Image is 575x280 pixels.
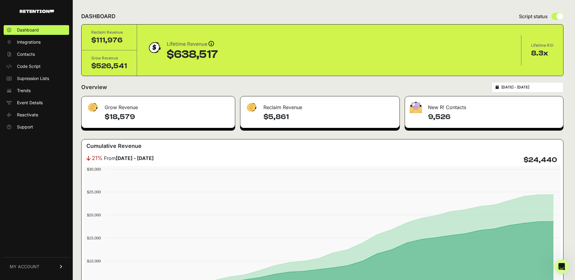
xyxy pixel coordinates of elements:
[519,13,548,20] span: Script status
[405,96,563,115] div: New R! Contacts
[4,62,69,71] a: Code Script
[17,39,41,45] span: Integrations
[17,100,43,106] span: Event Details
[17,124,33,130] span: Support
[10,264,39,270] span: MY ACCOUNT
[167,48,218,61] div: $638,517
[20,10,54,13] img: Retention.com
[81,12,115,21] h2: DASHBOARD
[240,96,399,115] div: Reclaim Revenue
[4,257,69,276] a: MY ACCOUNT
[147,40,162,55] img: dollar-coin-05c43ed7efb7bc0c12610022525b4bbbb207c7efeef5aecc26f025e68dcafac9.png
[428,112,558,122] h4: 9,526
[91,61,127,71] div: $526,541
[4,37,69,47] a: Integrations
[91,35,127,45] div: $111,976
[82,96,235,115] div: Grow Revenue
[87,167,101,172] text: $30,000
[91,29,127,35] div: Reclaim Revenue
[104,155,154,162] span: From
[4,98,69,108] a: Event Details
[4,49,69,59] a: Contacts
[87,236,101,240] text: $15,000
[4,74,69,83] a: Supression Lists
[523,155,557,165] h4: $24,440
[17,63,41,69] span: Code Script
[17,112,38,118] span: Reactivate
[92,154,103,162] span: 21%
[4,122,69,132] a: Support
[105,112,230,122] h4: $18,579
[17,27,39,33] span: Dashboard
[4,25,69,35] a: Dashboard
[86,142,142,150] h3: Cumulative Revenue
[86,102,99,113] img: fa-dollar-13500eef13a19c4ab2b9ed9ad552e47b0d9fc28b02b83b90ba0e00f96d6372e9.png
[91,55,127,61] div: Grow Revenue
[410,102,422,113] img: fa-envelope-19ae18322b30453b285274b1b8af3d052b27d846a4fbe8435d1a52b978f639a2.png
[87,190,101,194] text: $25,000
[167,40,218,48] div: Lifetime Revenue
[554,259,569,274] iframe: Intercom live chat
[531,48,553,58] div: 8.3x
[17,51,35,57] span: Contacts
[87,259,101,263] text: $10,000
[87,213,101,217] text: $20,000
[116,155,154,161] strong: [DATE] - [DATE]
[4,110,69,120] a: Reactivate
[4,86,69,95] a: Trends
[81,83,107,92] h2: Overview
[531,42,553,48] div: Lifetime ROI
[17,88,31,94] span: Trends
[17,75,49,82] span: Supression Lists
[245,102,257,113] img: fa-dollar-13500eef13a19c4ab2b9ed9ad552e47b0d9fc28b02b83b90ba0e00f96d6372e9.png
[263,112,394,122] h4: $5,861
